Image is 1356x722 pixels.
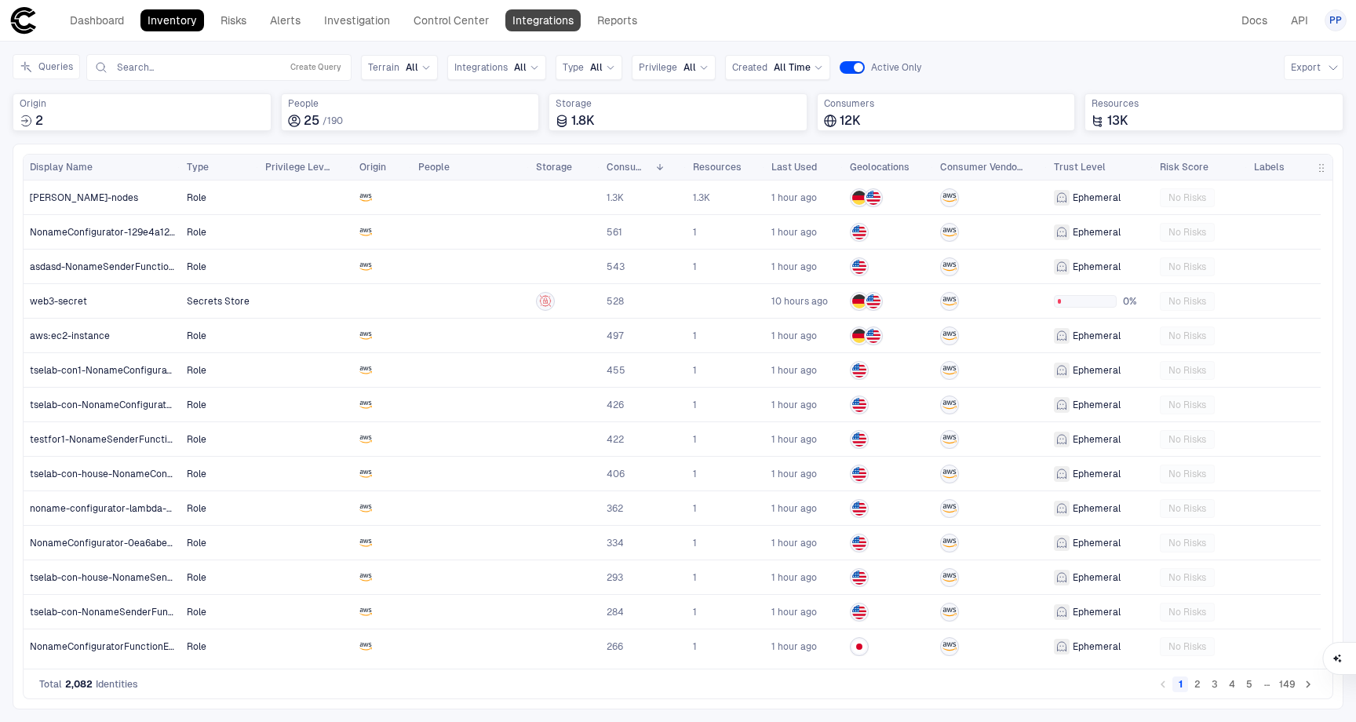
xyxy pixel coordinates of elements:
[1073,226,1121,239] span: Ephemeral
[693,433,697,446] span: 1
[732,61,767,74] span: Created
[771,640,817,653] span: 1 hour ago
[1325,9,1347,31] button: PP
[1168,295,1206,308] span: No Risks
[607,468,625,480] span: 406
[607,191,624,204] span: 1.3K
[852,536,866,550] img: US
[317,9,397,31] a: Investigation
[607,606,624,618] span: 284
[942,260,957,274] div: AWS
[607,364,625,377] span: 455
[1259,676,1274,692] div: …
[30,399,175,411] span: tselab-con-NonameConfiguratorFunctionExecutionRole-yzwdY5Jyj9YM
[1300,676,1316,692] button: Go to next page
[942,640,957,654] div: AWS
[13,93,272,131] div: Total sources where identities were created
[771,502,817,515] span: 1 hour ago
[771,364,817,377] span: 1 hour ago
[187,330,206,341] span: Role
[607,330,624,342] span: 497
[281,93,540,131] div: Total employees associated with identities
[1168,468,1206,480] span: No Risks
[1190,676,1205,692] button: Go to page 2
[30,330,110,342] span: aws:ec2-instance
[1284,55,1343,80] button: Export
[840,113,861,129] span: 12K
[1168,364,1206,377] span: No Risks
[771,537,817,549] div: 9/3/2025 08:58:55
[1168,571,1206,584] span: No Risks
[30,502,175,515] span: noname-configurator-lambda-role-323b81
[771,330,817,342] div: 9/3/2025 09:01:47
[607,502,623,515] span: 362
[39,678,62,691] span: Total
[1073,261,1121,273] span: Ephemeral
[30,537,175,549] span: NonameConfigurator-0ea6abeca7c9
[187,365,206,376] span: Role
[852,225,866,239] img: US
[771,640,817,653] div: 9/3/2025 08:59:18
[771,364,817,377] div: 9/3/2025 09:01:45
[1168,606,1206,618] span: No Risks
[187,296,250,307] span: Secrets Store
[1168,537,1206,549] span: No Risks
[1254,161,1285,173] span: Labels
[693,191,710,204] span: 1.3K
[693,226,697,239] span: 1
[1073,640,1121,653] span: Ephemeral
[771,537,817,549] span: 1 hour ago
[607,640,623,653] span: 266
[30,295,87,308] span: web3-secret
[1084,93,1343,131] div: Total resources accessed or granted by identities
[1073,330,1121,342] span: Ephemeral
[13,54,86,79] div: Expand queries side panel
[1207,676,1223,692] button: Go to page 3
[1329,14,1342,27] span: PP
[505,9,581,31] a: Integrations
[1234,9,1274,31] a: Docs
[454,61,508,74] span: Integrations
[96,678,138,691] span: Identities
[1054,161,1106,173] span: Trust Level
[30,606,175,618] span: tselab-con-NonameSenderFunctionExecutionRole-S3OFHakdVefm
[771,502,817,515] div: 9/3/2025 09:01:31
[187,399,206,410] span: Role
[187,503,206,514] span: Role
[563,61,584,74] span: Type
[30,571,175,584] span: tselab-con-house-NonameSenderFunctionExecutionRole-XBc5grQ9YMo8
[607,537,624,549] span: 334
[942,191,957,205] div: AWS
[607,571,623,584] span: 293
[942,432,957,447] div: AWS
[418,161,450,173] span: People
[771,161,817,173] span: Last Used
[824,97,1069,110] span: Consumers
[852,191,866,205] img: DE
[1092,97,1336,110] span: Resources
[213,9,253,31] a: Risks
[771,261,817,273] div: 9/3/2025 09:02:16
[693,606,697,618] span: 1
[850,161,909,173] span: Geolocations
[187,161,209,173] span: Type
[693,468,697,480] span: 1
[30,261,175,273] span: asdasd-NonameSenderFunctionExecutionRole-Y0nS8GGEg4XY
[30,433,175,446] span: testfor1-NonameSenderFunctionExecutionRole-GwBpTNjoEqaD
[771,399,817,411] span: 1 hour ago
[406,9,496,31] a: Control Center
[556,97,800,110] span: Storage
[771,191,817,204] span: 1 hour ago
[771,571,817,584] div: 9/3/2025 08:56:36
[771,433,817,446] span: 1 hour ago
[265,161,331,173] span: Privilege Level
[942,225,957,239] div: AWS
[817,93,1076,131] div: Total consumers using identities
[942,501,957,516] div: AWS
[1073,571,1121,584] span: Ephemeral
[942,294,957,308] div: AWS
[1073,433,1121,446] span: Ephemeral
[866,294,880,308] img: US
[771,433,817,446] div: 9/3/2025 09:01:36
[187,434,206,445] span: Role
